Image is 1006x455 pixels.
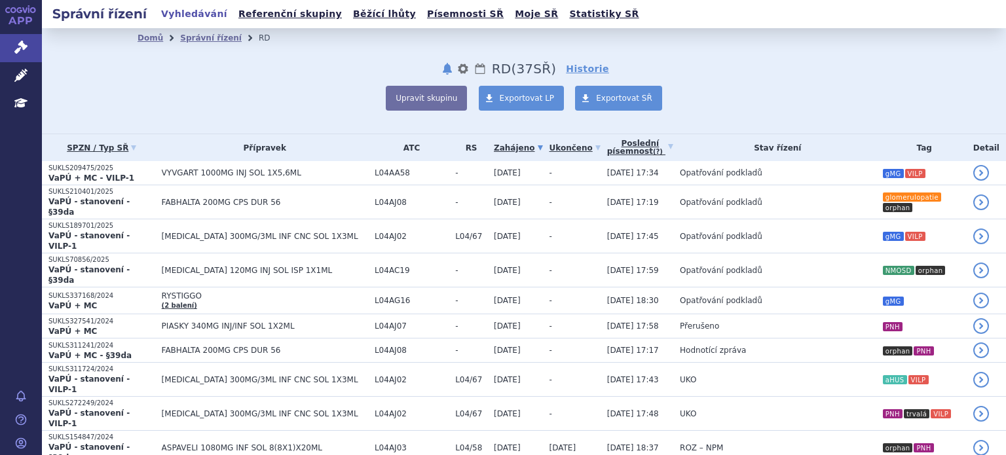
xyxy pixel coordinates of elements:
a: Exportovat SŘ [575,86,662,111]
a: detail [973,293,989,308]
a: detail [973,263,989,278]
span: [DATE] [494,443,521,452]
strong: VaPÚ + MC - §39da [48,351,132,360]
i: trvalá [904,409,929,418]
span: [DATE] [494,321,521,331]
a: Moje SŘ [511,5,562,23]
a: Písemnosti SŘ [423,5,508,23]
abbr: (?) [653,148,663,156]
span: [MEDICAL_DATA] 300MG/3ML INF CNC SOL 1X3ML [162,375,368,384]
span: ASPAVELI 1080MG INF SOL 8(8X1)X20ML [162,443,368,452]
span: Opatřování podkladů [680,168,762,177]
span: [DATE] 17:59 [607,266,659,275]
strong: VaPÚ - stanovení - VILP-1 [48,409,130,428]
span: L04AG16 [375,296,449,305]
span: - [455,198,487,207]
p: SUKLS272249/2024 [48,399,155,408]
span: Exportovat LP [500,94,555,103]
span: L04AC19 [375,266,449,275]
a: Zahájeno [494,139,542,157]
button: notifikace [441,61,454,77]
p: SUKLS209475/2025 [48,164,155,173]
strong: VaPÚ + MC [48,301,97,310]
span: Přerušeno [680,321,719,331]
span: L04AJ02 [375,409,449,418]
a: (2 balení) [162,302,197,309]
span: [MEDICAL_DATA] 300MG/3ML INF CNC SOL 1X3ML [162,409,368,418]
span: - [550,321,552,331]
span: - [550,409,552,418]
span: [DATE] [494,296,521,305]
span: [DATE] [494,232,521,241]
span: L04/58 [455,443,487,452]
button: nastavení [456,61,470,77]
span: VYVGART 1000MG INJ SOL 1X5,6ML [162,168,368,177]
th: RS [449,134,487,161]
span: L04AJ08 [375,198,449,207]
span: - [550,232,552,241]
span: [DATE] 17:58 [607,321,659,331]
a: detail [973,342,989,358]
i: aHUS [883,375,907,384]
span: 37 [516,61,533,77]
span: [DATE] 17:48 [607,409,659,418]
span: FABHALTA 200MG CPS DUR 56 [162,198,368,207]
span: - [455,168,487,177]
a: Poslednípísemnost(?) [607,134,673,161]
i: VILP [905,169,925,178]
span: [DATE] 17:43 [607,375,659,384]
span: RYSTIGGO [162,291,368,300]
h2: Správní řízení [42,5,157,23]
p: SUKLS327541/2024 [48,317,155,326]
span: ROZ – NPM [680,443,723,452]
span: - [550,346,552,355]
th: Tag [876,134,967,161]
span: RD [492,61,512,77]
span: Opatřování podkladů [680,296,762,305]
span: L04AJ08 [375,346,449,355]
p: SUKLS189701/2025 [48,221,155,230]
th: Detail [967,134,1006,161]
span: Opatřování podkladů [680,198,762,207]
span: [DATE] 17:17 [607,346,659,355]
strong: VaPÚ - stanovení - VILP-1 [48,374,130,394]
span: [DATE] [494,346,521,355]
span: - [455,266,487,275]
i: PNH [914,443,933,452]
span: [DATE] [550,443,576,452]
strong: VaPÚ - stanovení - VILP-1 [48,231,130,251]
a: Historie [566,62,609,75]
a: Vyhledávání [157,5,231,23]
strong: VaPÚ + MC - VILP-1 [48,173,134,183]
span: [DATE] 17:34 [607,168,659,177]
span: [DATE] [494,266,521,275]
span: [DATE] [494,409,521,418]
span: ( SŘ) [511,61,556,77]
p: SUKLS70856/2025 [48,255,155,264]
span: [MEDICAL_DATA] 120MG INJ SOL ISP 1X1ML [162,266,368,275]
i: PNH [914,346,933,355]
i: VILP [931,409,951,418]
i: orphan [883,203,913,212]
span: [DATE] 17:19 [607,198,659,207]
i: VILP [908,375,929,384]
th: ATC [368,134,449,161]
span: L04AA58 [375,168,449,177]
span: L04AJ03 [375,443,449,452]
span: - [550,198,552,207]
a: detail [973,318,989,334]
span: [DATE] [494,375,521,384]
strong: VaPÚ - stanovení - §39da [48,197,130,217]
a: Statistiky SŘ [565,5,643,23]
a: detail [973,194,989,210]
span: [DATE] 17:45 [607,232,659,241]
span: - [550,296,552,305]
span: L04AJ07 [375,321,449,331]
i: VILP [905,232,925,241]
span: Opatřování podkladů [680,266,762,275]
span: - [550,168,552,177]
li: RD [259,28,288,48]
span: - [455,346,487,355]
strong: VaPÚ - stanovení - §39da [48,265,130,285]
i: orphan [883,346,913,355]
